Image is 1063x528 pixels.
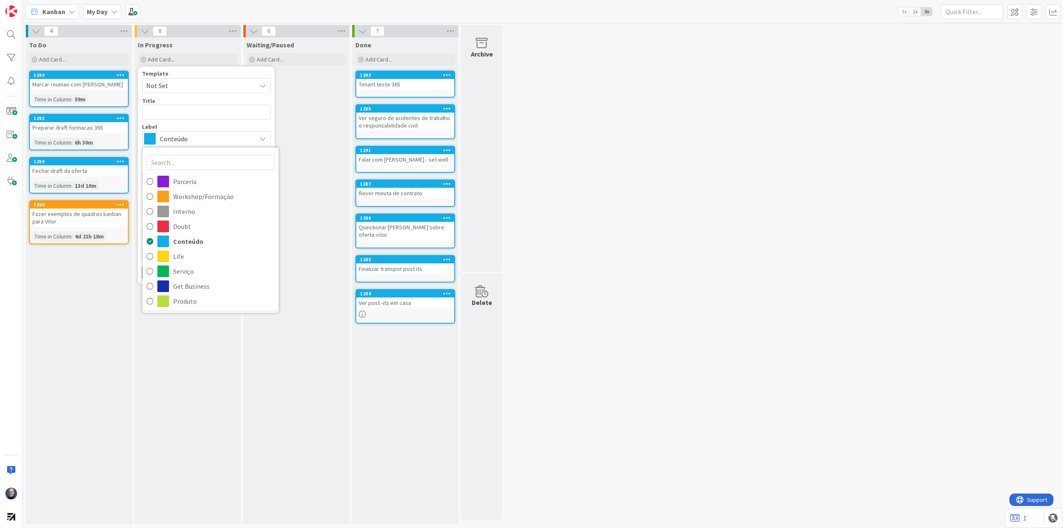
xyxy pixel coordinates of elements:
span: 7 [370,26,385,36]
a: Interno [142,204,279,219]
div: 1286 [356,214,454,222]
span: Doubt [173,220,274,233]
span: Support [17,1,38,11]
div: 1294Marcar reuniao com [PERSON_NAME] [30,71,128,90]
label: Title [142,97,155,105]
div: 1284 [356,290,454,297]
span: In Progress [138,41,173,49]
div: 1285 [356,105,454,113]
div: 6h 30m [73,138,95,147]
div: Time in Column [32,181,71,190]
div: 4d 21h 18m [73,232,106,241]
span: Parceria [173,175,274,188]
span: Interno [173,205,274,218]
div: 1287 [360,181,454,187]
span: 2x [910,7,921,16]
a: Conteúdo [142,234,279,249]
span: Kanban [42,7,65,17]
div: 1259 [30,158,128,165]
div: 13d 10m [73,181,98,190]
span: Add Card... [365,56,392,63]
div: Time in Column [32,232,71,241]
span: Get Business [173,280,274,292]
span: 0 [262,26,276,36]
div: 1291Falar com [PERSON_NAME] - set well [356,147,454,165]
div: Time in Column [32,138,71,147]
div: Tenant teste 365 [356,79,454,90]
div: 1285 [360,106,454,112]
div: 1285Ver seguro de acidentes de trabalho e responsabilidade civil [356,105,454,131]
div: Ver seguro de acidentes de trabalho e responsabilidade civil [356,113,454,131]
span: : [71,95,73,104]
span: To Do [29,41,47,49]
span: : [71,232,73,241]
span: 1x [899,7,910,16]
div: 1284Ver post -its em casa [356,290,454,308]
span: 3x [921,7,932,16]
div: 1259Fechar draft da oferta [30,158,128,176]
span: Waiting/Paused [247,41,294,49]
img: Fg [5,488,17,499]
span: Life [173,250,274,263]
img: Visit kanbanzone.com [5,5,17,17]
a: 1 [1010,513,1026,523]
span: Add Card... [39,56,66,63]
div: Questionar [PERSON_NAME] sobre oferta vitor [356,222,454,240]
div: 1284 [360,291,454,297]
a: Produto [142,294,279,309]
span: Add Card... [257,56,283,63]
div: Delete [472,297,492,307]
div: 1292 [30,115,128,122]
div: 1294 [30,71,128,79]
span: : [71,181,73,190]
div: Rever minuta de contrato [356,188,454,199]
div: 1290Fazer exemplos de quadros kanban para Vitor [30,201,128,227]
div: 1291 [360,147,454,153]
span: Workshop/Formação [173,190,274,203]
div: Preparar draft formacao 365 [30,122,128,133]
div: 1286 [360,215,454,221]
div: 1290 [34,202,128,208]
a: Workshop/Formação [142,189,279,204]
div: 1287Rever minuta de contrato [356,180,454,199]
div: Fazer exemplos de quadros kanban para Vitor [30,209,128,227]
div: Falar com [PERSON_NAME] - set well [356,154,454,165]
div: 1286Questionar [PERSON_NAME] sobre oferta vitor [356,214,454,240]
a: Serviço [142,264,279,279]
div: 1287 [356,180,454,188]
div: 1290 [30,201,128,209]
div: 59m [73,95,88,104]
div: 1293Tenant teste 365 [356,71,454,90]
span: Serviço [173,265,274,278]
a: Doubt [142,219,279,234]
span: Add Card... [148,56,174,63]
a: Get Business [142,279,279,294]
span: Template [142,71,169,76]
div: Archive [471,49,493,59]
span: Not Set [146,80,250,91]
a: Life [142,249,279,264]
span: Produto [173,295,274,307]
div: 1292Preparar draft formacao 365 [30,115,128,133]
span: Done [355,41,371,49]
div: 1283 [356,256,454,263]
div: 1293 [356,71,454,79]
span: 4 [44,26,58,36]
span: Conteúdo [160,133,252,145]
div: 1259 [34,159,128,165]
a: Parceria [142,174,279,189]
div: 1293 [360,72,454,78]
div: Time in Column [32,95,71,104]
span: : [71,138,73,147]
div: 1292 [34,115,128,121]
div: Ver post -its em casa [356,297,454,308]
div: Finalizar transpor post its [356,263,454,274]
input: Quick Filter... [941,4,1003,19]
span: Conteúdo [173,235,274,248]
div: Marcar reuniao com [PERSON_NAME] [30,79,128,90]
input: Search... [147,155,274,170]
div: 1291 [356,147,454,154]
div: 1294 [34,72,128,78]
b: My Day [87,7,108,16]
span: 0 [153,26,167,36]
